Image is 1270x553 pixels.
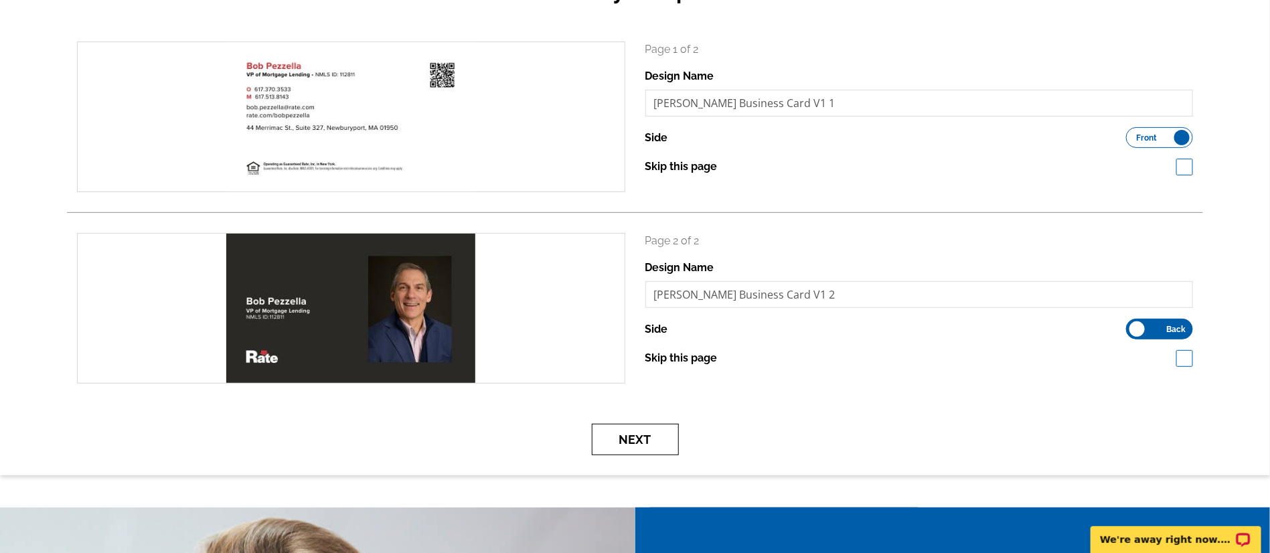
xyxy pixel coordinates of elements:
span: Back [1166,326,1186,333]
button: Next [592,424,679,455]
label: Design Name [645,68,714,84]
label: Side [645,130,668,146]
input: File Name [645,90,1194,116]
label: Design Name [645,260,714,276]
iframe: LiveChat chat widget [1082,511,1270,553]
input: File Name [645,281,1194,308]
span: Front [1137,135,1158,141]
p: Page 1 of 2 [645,42,1194,58]
p: Page 2 of 2 [645,233,1194,249]
label: Skip this page [645,159,718,175]
label: Side [645,321,668,337]
label: Skip this page [645,350,718,366]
